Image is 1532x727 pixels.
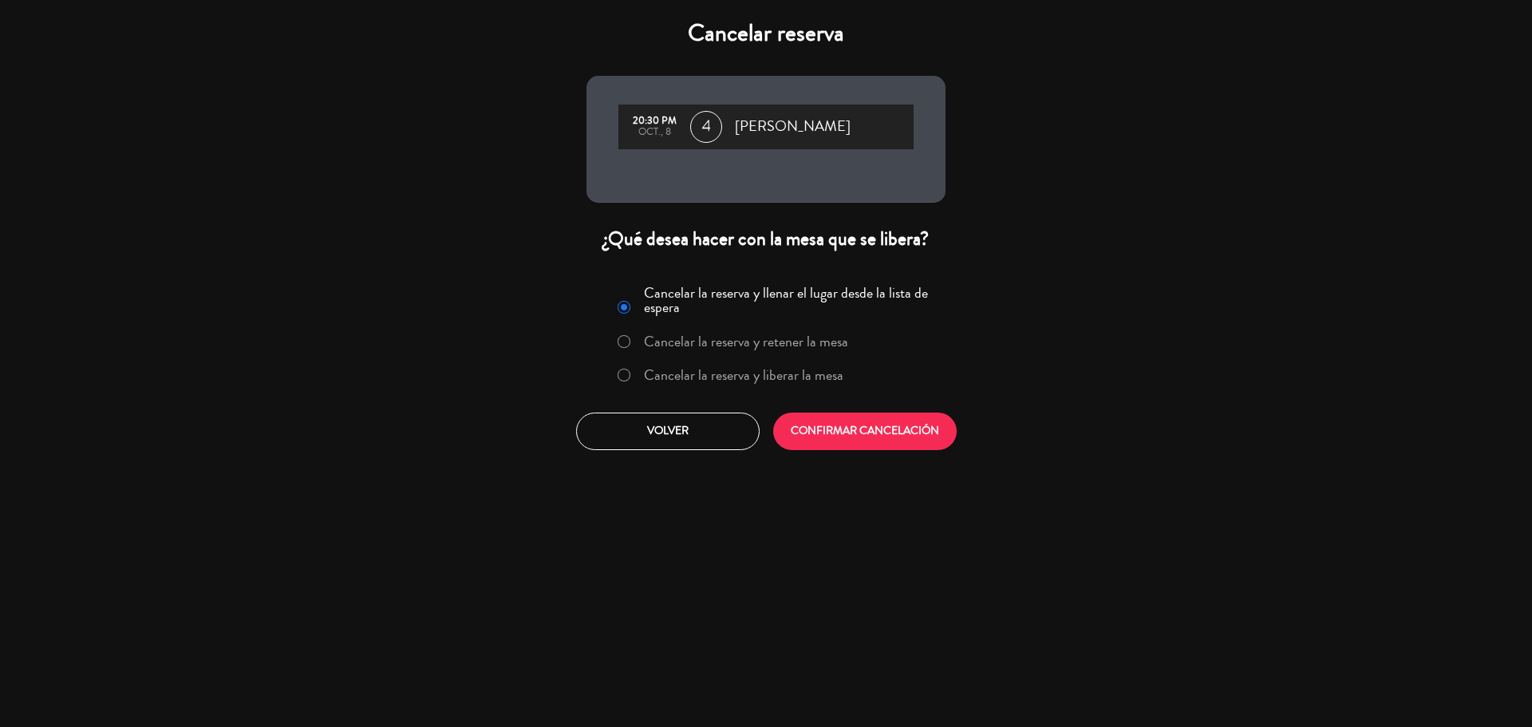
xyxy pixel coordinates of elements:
label: Cancelar la reserva y llenar el lugar desde la lista de espera [644,286,936,314]
button: CONFIRMAR CANCELACIÓN [773,413,957,450]
div: oct., 8 [626,127,682,138]
span: 4 [690,111,722,143]
button: Volver [576,413,760,450]
label: Cancelar la reserva y retener la mesa [644,334,848,349]
h4: Cancelar reserva [586,19,946,48]
div: ¿Qué desea hacer con la mesa que se libera? [586,227,946,251]
label: Cancelar la reserva y liberar la mesa [644,368,843,382]
div: 20:30 PM [626,116,682,127]
span: [PERSON_NAME] [735,115,851,139]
